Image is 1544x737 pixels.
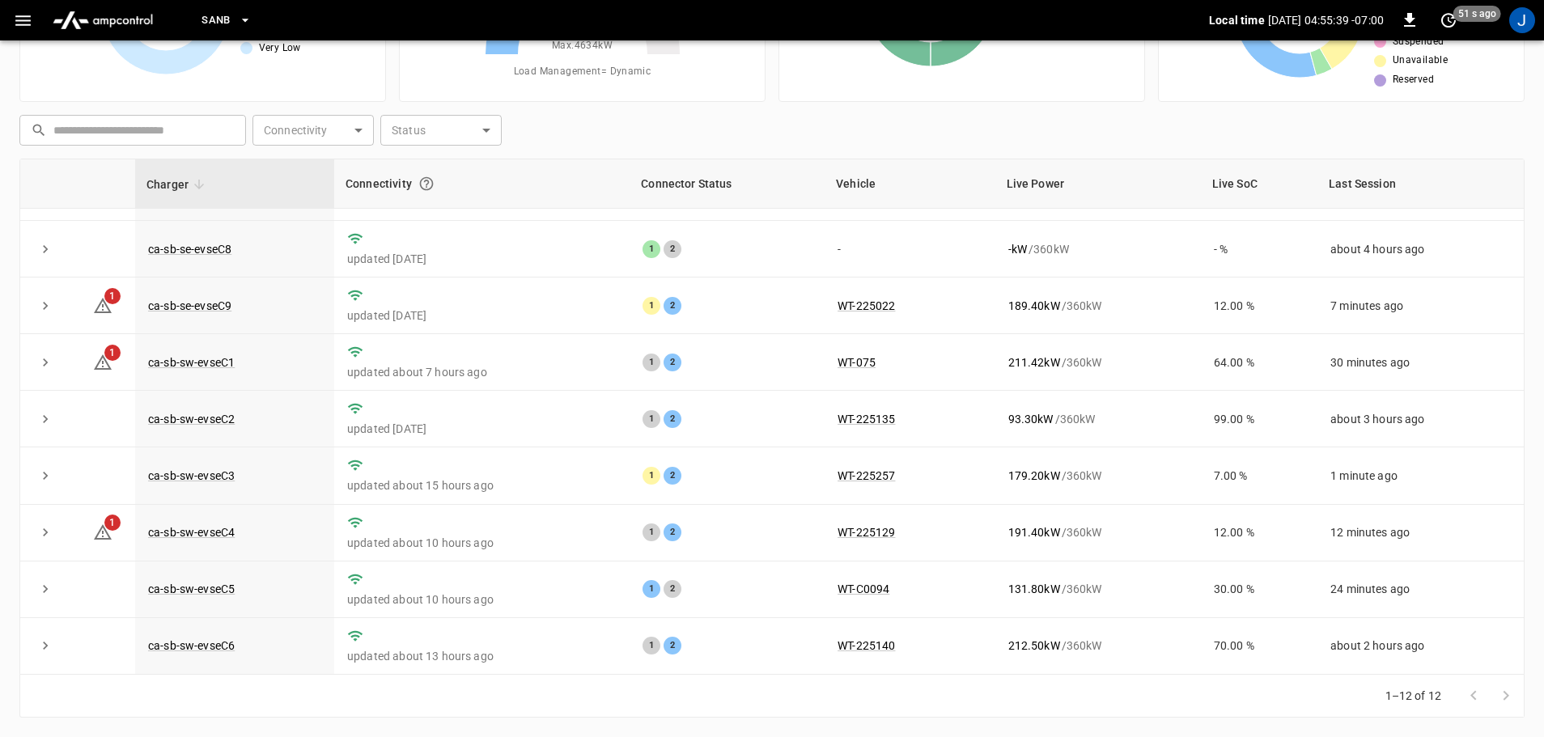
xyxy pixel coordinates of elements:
[1509,7,1535,33] div: profile-icon
[347,307,617,324] p: updated [DATE]
[1317,221,1524,277] td: about 4 hours ago
[148,356,235,369] a: ca-sb-sw-evseC1
[1317,159,1524,209] th: Last Session
[838,299,895,312] a: WT-225022
[643,410,660,428] div: 1
[643,637,660,654] div: 1
[259,40,301,57] span: Very Low
[1201,561,1317,618] td: 30.00 %
[825,159,995,209] th: Vehicle
[664,580,681,598] div: 2
[1453,6,1501,22] span: 51 s ago
[1008,524,1188,540] div: / 360 kW
[46,5,159,36] img: ampcontrol.io logo
[643,354,660,371] div: 1
[347,364,617,380] p: updated about 7 hours ago
[838,413,895,426] a: WT-225135
[664,523,681,541] div: 2
[1385,688,1442,704] p: 1–12 of 12
[1268,12,1384,28] p: [DATE] 04:55:39 -07:00
[93,299,112,311] a: 1
[1008,411,1188,427] div: / 360 kW
[1201,447,1317,504] td: 7.00 %
[104,515,121,531] span: 1
[33,294,57,318] button: expand row
[1317,447,1524,504] td: 1 minute ago
[1317,277,1524,334] td: 7 minutes ago
[664,297,681,315] div: 2
[1317,618,1524,675] td: about 2 hours ago
[1008,298,1060,314] p: 189.40 kW
[33,520,57,544] button: expand row
[148,526,235,539] a: ca-sb-sw-evseC4
[664,240,681,258] div: 2
[1201,277,1317,334] td: 12.00 %
[33,350,57,375] button: expand row
[1393,34,1444,50] span: Suspended
[1317,561,1524,618] td: 24 minutes ago
[347,421,617,437] p: updated [DATE]
[1201,391,1317,447] td: 99.00 %
[347,477,617,493] p: updated about 15 hours ago
[33,633,57,658] button: expand row
[552,38,613,54] span: Max. 4634 kW
[643,523,660,541] div: 1
[33,407,57,431] button: expand row
[146,175,210,194] span: Charger
[825,221,995,277] td: -
[1393,53,1448,69] span: Unavailable
[1008,637,1060,654] p: 212.50 kW
[148,582,235,595] a: ca-sb-sw-evseC5
[104,345,121,361] span: 1
[1008,298,1188,314] div: / 360 kW
[643,467,660,485] div: 1
[1008,468,1188,484] div: / 360 kW
[995,159,1201,209] th: Live Power
[33,464,57,488] button: expand row
[643,240,660,258] div: 1
[1008,354,1188,371] div: / 360 kW
[664,410,681,428] div: 2
[1008,354,1060,371] p: 211.42 kW
[1393,72,1434,88] span: Reserved
[838,582,889,595] a: WT-C0094
[838,639,895,652] a: WT-225140
[1008,581,1188,597] div: / 360 kW
[1317,334,1524,391] td: 30 minutes ago
[1201,618,1317,675] td: 70.00 %
[93,525,112,538] a: 1
[195,5,258,36] button: SanB
[148,243,231,256] a: ca-sb-se-evseC8
[1317,505,1524,561] td: 12 minutes ago
[1201,334,1317,391] td: 64.00 %
[838,356,876,369] a: WT-075
[664,637,681,654] div: 2
[93,355,112,368] a: 1
[1008,241,1188,257] div: / 360 kW
[1008,637,1188,654] div: / 360 kW
[148,299,231,312] a: ca-sb-se-evseC9
[347,535,617,551] p: updated about 10 hours ago
[1209,12,1265,28] p: Local time
[838,526,895,539] a: WT-225129
[1008,524,1060,540] p: 191.40 kW
[347,591,617,608] p: updated about 10 hours ago
[412,169,441,198] button: Connection between the charger and our software.
[643,297,660,315] div: 1
[346,169,618,198] div: Connectivity
[1317,391,1524,447] td: about 3 hours ago
[1436,7,1461,33] button: set refresh interval
[630,159,825,209] th: Connector Status
[664,354,681,371] div: 2
[514,64,651,80] span: Load Management = Dynamic
[664,467,681,485] div: 2
[148,469,235,482] a: ca-sb-sw-evseC3
[148,413,235,426] a: ca-sb-sw-evseC2
[201,11,231,30] span: SanB
[1008,468,1060,484] p: 179.20 kW
[643,580,660,598] div: 1
[838,469,895,482] a: WT-225257
[347,251,617,267] p: updated [DATE]
[148,639,235,652] a: ca-sb-sw-evseC6
[1008,581,1060,597] p: 131.80 kW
